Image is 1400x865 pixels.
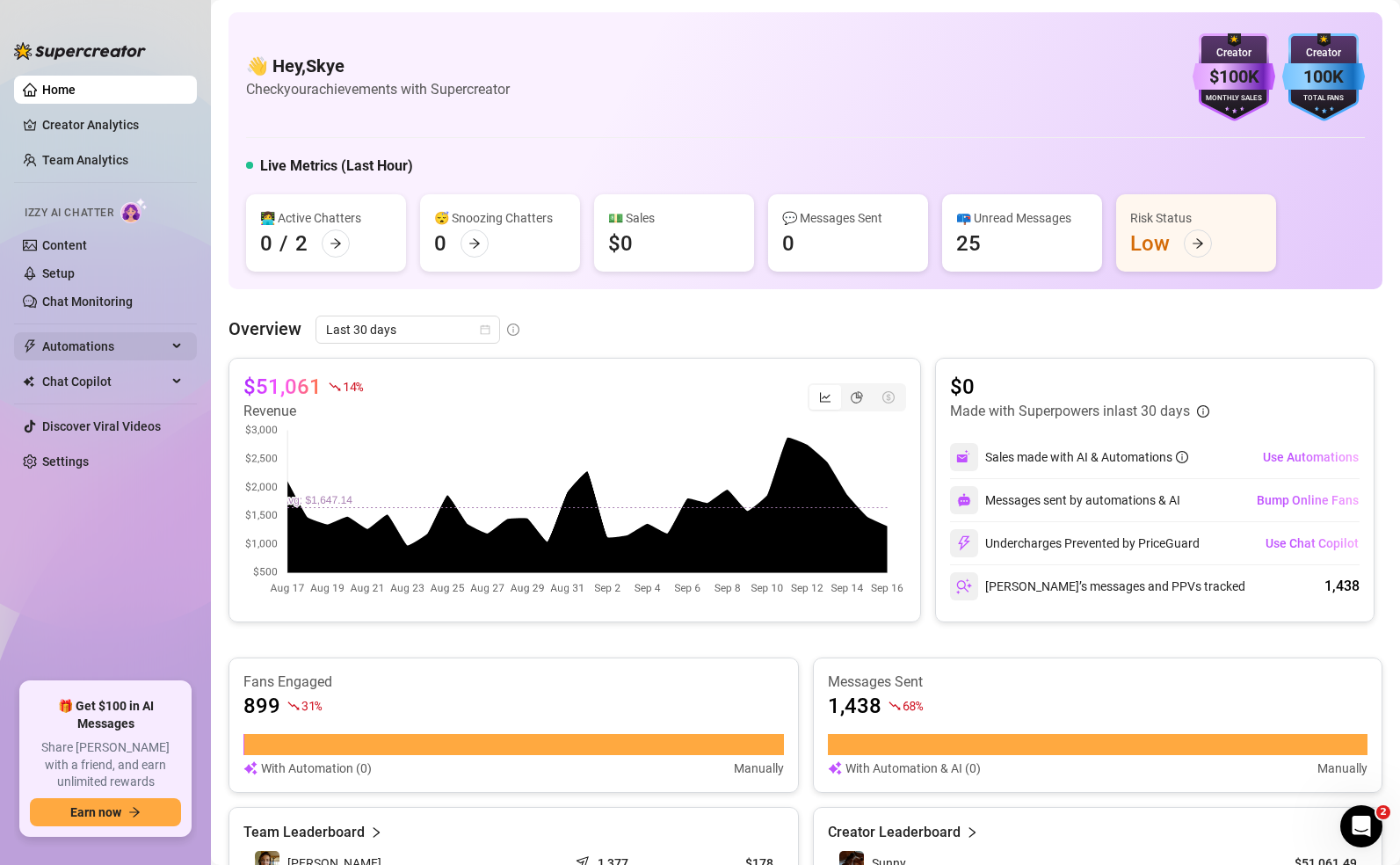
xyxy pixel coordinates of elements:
span: fall [889,700,901,712]
span: fall [329,381,341,393]
div: 0 [434,229,446,258]
span: arrow-right [128,806,141,818]
img: svg%3e [957,493,971,507]
h4: 👋 Hey, Skye [246,54,510,78]
img: AI Chatter [120,198,148,223]
span: 68 % [903,697,923,714]
span: Earn now [70,805,121,819]
article: With Automation & AI (0) [845,759,981,778]
span: right [966,822,978,843]
span: Automations [42,332,167,360]
article: Team Leaderboard [243,822,365,843]
div: Creator [1193,45,1275,62]
div: 0 [782,229,794,258]
span: 14 % [343,378,363,395]
a: Settings [42,454,89,469]
div: 👩‍💻 Active Chatters [260,208,392,228]
button: Use Automations [1262,443,1360,471]
button: Bump Online Fans [1256,486,1360,514]
div: Creator [1282,45,1365,62]
span: fall [287,700,300,712]
h5: Live Metrics (Last Hour) [260,156,413,177]
span: arrow-right [468,237,481,250]
a: Setup [42,266,75,280]
span: right [370,822,382,843]
span: 🎁 Get $100 in AI Messages [30,698,181,732]
span: 2 [1376,805,1390,819]
div: Messages sent by automations & AI [950,486,1180,514]
span: info-circle [1176,451,1188,463]
img: svg%3e [956,535,972,551]
div: 📪 Unread Messages [956,208,1088,228]
span: info-circle [1197,405,1209,418]
span: arrow-right [1192,237,1204,250]
span: calendar [480,324,490,335]
img: svg%3e [243,759,258,778]
article: Revenue [243,401,363,422]
img: logo-BBDzfeDw.svg [14,42,146,60]
div: 0 [260,229,272,258]
article: Check your achievements with Supercreator [246,78,510,100]
article: Made with Superpowers in last 30 days [950,401,1190,422]
div: segmented control [808,383,906,411]
article: Manually [1317,759,1367,778]
article: $0 [950,373,1209,401]
span: Use Automations [1263,450,1359,464]
img: purple-badge-B9DA21FR.svg [1193,33,1275,121]
div: Total Fans [1282,93,1365,105]
span: Chat Copilot [42,367,167,396]
span: 31 % [301,697,322,714]
img: svg%3e [956,449,972,465]
div: 💵 Sales [608,208,740,228]
span: Bump Online Fans [1257,493,1359,507]
div: Risk Status [1130,208,1262,228]
a: Discover Viral Videos [42,419,161,433]
button: Earn nowarrow-right [30,798,181,826]
div: Sales made with AI & Automations [985,447,1188,467]
div: 25 [956,229,981,258]
article: $51,061 [243,373,322,401]
span: line-chart [819,391,831,403]
span: Izzy AI Chatter [25,205,113,222]
div: 2 [295,229,308,258]
div: 💬 Messages Sent [782,208,914,228]
div: 😴 Snoozing Chatters [434,208,566,228]
article: Fans Engaged [243,672,784,692]
article: 1,438 [828,692,881,720]
article: Overview [228,316,301,342]
div: Undercharges Prevented by PriceGuard [950,529,1200,557]
a: Creator Analytics [42,111,183,139]
span: Last 30 days [326,316,490,343]
img: Chat Copilot [23,375,34,388]
a: Chat Monitoring [42,294,133,309]
article: Messages Sent [828,672,1368,692]
a: Team Analytics [42,153,128,167]
article: 899 [243,692,280,720]
img: svg%3e [828,759,842,778]
a: Content [42,238,87,252]
article: Creator Leaderboard [828,822,961,843]
span: Share [PERSON_NAME] with a friend, and earn unlimited rewards [30,739,181,791]
span: pie-chart [851,391,863,403]
div: $100K [1193,63,1275,91]
div: Monthly Sales [1193,93,1275,105]
img: blue-badge-DgoSNQY1.svg [1282,33,1365,121]
div: [PERSON_NAME]’s messages and PPVs tracked [950,572,1245,600]
div: $0 [608,229,633,258]
iframe: Intercom live chat [1340,805,1382,847]
span: dollar-circle [882,391,895,403]
span: arrow-right [330,237,342,250]
span: info-circle [507,323,519,336]
span: thunderbolt [23,339,37,353]
button: Use Chat Copilot [1265,529,1360,557]
article: With Automation (0) [261,759,372,778]
img: svg%3e [956,578,972,594]
a: Home [42,83,76,97]
span: Use Chat Copilot [1266,536,1359,550]
article: Manually [734,759,784,778]
div: 1,438 [1324,576,1360,597]
div: 100K [1282,63,1365,91]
